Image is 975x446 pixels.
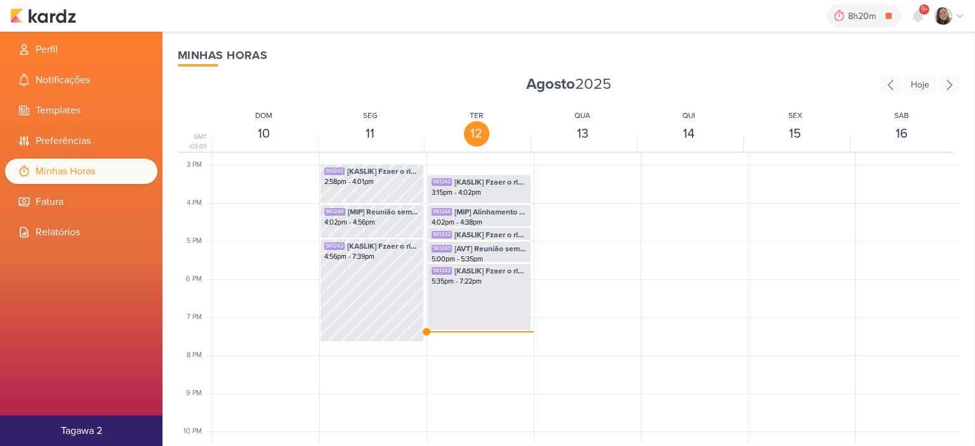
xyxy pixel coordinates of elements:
span: [AVT] Reunião semanal - 17 as 18hs [454,243,527,254]
div: 4:02pm - 4:38pm [432,218,527,228]
div: SK1244 [432,208,452,216]
div: 9 PM [186,388,209,399]
li: Templates [5,98,157,123]
div: 13 [570,121,595,147]
div: 2:58pm - 4:01pm [324,177,420,187]
li: Perfil [5,37,157,62]
div: SK1243 [432,245,452,253]
li: Relatórios [5,220,157,245]
div: 3 PM [187,160,209,171]
div: QUA [574,110,590,121]
div: 7 PM [187,312,209,323]
div: 15 [783,121,808,147]
li: Notificações [5,67,157,93]
span: [MIP] Alinhamento de Social - 16:00 as 17:00hs. [454,206,527,218]
div: Hoje [903,74,937,95]
span: 9+ [921,4,928,15]
div: 4:02pm - 4:56pm [324,218,420,228]
div: SEX [788,110,802,121]
div: SK1242 [432,231,452,239]
span: 2025 [526,74,611,95]
div: 11 [357,121,383,147]
div: SK1240 [324,208,345,216]
div: DOM [255,110,272,121]
div: SK1242 [324,167,345,175]
div: SAB [894,110,909,121]
div: 5:00pm - 5:35pm [432,254,527,265]
span: [KASLIK] Fzaer o rlatorio [PERSON_NAME] (Solicitado pelo Otávio) [454,176,527,188]
div: 4 PM [187,198,209,209]
div: SEG [363,110,378,121]
span: [KASLIK] Fzaer o rlatorio [PERSON_NAME] (Solicitado pelo Otávio) [454,229,527,240]
div: SK1242 [324,242,345,250]
div: 5:35pm - 7:22pm [432,277,527,287]
span: [KASLIK] Fzaer o rlatorio [PERSON_NAME] (Solicitado pelo Otávio) [347,166,420,177]
div: 5 PM [187,236,209,247]
span: [KASLIK] Fzaer o rlatorio [PERSON_NAME] (Solicitado pelo Otávio) [454,265,527,277]
span: [MIP] Reunião semanal - 16h as 17:30hs [348,206,420,218]
div: QUI [682,110,695,121]
div: 8 PM [187,350,209,361]
div: SK1242 [432,267,452,275]
img: Sharlene Khoury [934,7,952,25]
div: 16 [889,121,914,147]
strong: Agosto [526,75,575,93]
div: Minhas Horas [178,47,960,64]
div: 10 PM [183,426,209,437]
li: Fatura [5,189,157,214]
div: 12 [464,121,489,147]
div: 4:56pm - 7:39pm [324,252,420,262]
div: SK1242 [432,178,452,186]
img: kardz.app [10,8,76,23]
div: 14 [676,121,701,147]
div: GMT -03:00 [178,133,209,152]
div: 10 [251,121,277,147]
span: [KASLIK] Fzaer o rlatorio [PERSON_NAME] (Solicitado pelo Otávio) [347,240,420,252]
div: 3:15pm - 4:02pm [432,188,527,198]
div: 8h20m [848,10,880,23]
div: TER [470,110,483,121]
div: 6 PM [186,274,209,285]
li: Minhas Horas [5,159,157,184]
li: Preferências [5,128,157,154]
